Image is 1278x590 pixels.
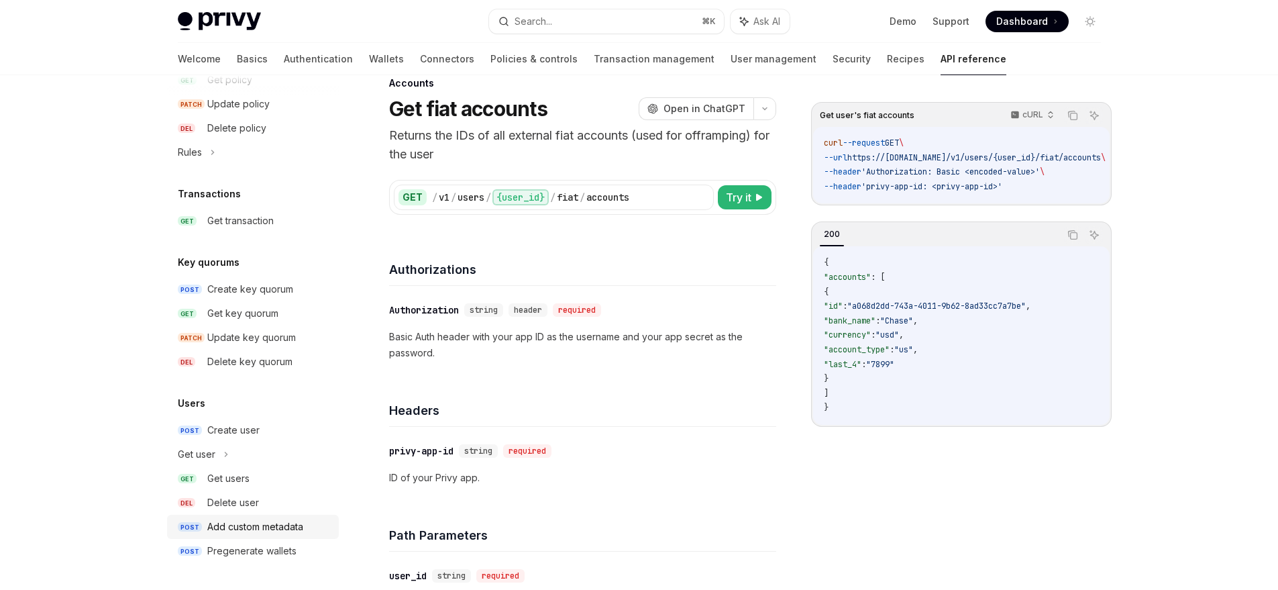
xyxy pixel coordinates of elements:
div: / [580,191,585,204]
span: Try it [726,189,751,205]
span: "usd" [875,330,899,340]
span: header [514,305,542,315]
span: Dashboard [996,15,1048,28]
span: "7899" [866,359,894,370]
span: GET [178,216,197,226]
span: PATCH [178,333,205,343]
a: Transaction management [594,43,714,75]
a: Connectors [420,43,474,75]
span: "us" [894,344,913,355]
div: privy-app-id [389,444,454,458]
span: : [843,301,847,311]
h5: Key quorums [178,254,239,271]
span: GET [885,138,899,148]
p: Returns the IDs of all external fiat accounts (used for offramping) for the user [389,126,776,164]
span: POST [178,546,202,556]
span: ⌘ K [702,16,716,27]
div: Delete key quorum [207,354,292,370]
div: Delete user [207,495,259,511]
a: PATCHUpdate policy [167,92,339,116]
div: / [486,191,491,204]
h4: Headers [389,401,776,420]
div: Create user [207,422,260,438]
span: : [875,315,880,326]
div: Get transaction [207,213,274,229]
p: ID of your Privy app. [389,470,776,486]
span: string [437,571,466,581]
div: Search... [515,13,552,30]
div: users [458,191,484,204]
span: "account_type" [824,344,890,355]
span: --url [824,152,847,163]
span: DEL [178,124,195,134]
div: / [451,191,456,204]
a: GETGet key quorum [167,301,339,326]
a: Recipes [887,43,924,75]
span: : [ [871,272,885,283]
div: Add custom metadata [207,519,303,535]
div: Update policy [207,96,270,112]
div: Rules [178,144,202,160]
a: POSTCreate key quorum [167,277,339,301]
span: "id" [824,301,843,311]
div: Pregenerate wallets [207,543,297,559]
a: POSTAdd custom metadata [167,515,339,539]
span: 'Authorization: Basic <encoded-value>' [861,166,1040,177]
button: Ask AI [1085,226,1103,244]
span: : [861,359,866,370]
span: : [890,344,894,355]
span: "currency" [824,330,871,340]
span: --request [843,138,885,148]
button: Ask AI [731,9,790,34]
span: "bank_name" [824,315,875,326]
div: Delete policy [207,120,266,136]
button: Copy the contents from the code block [1064,107,1081,124]
div: user_id [389,569,427,583]
span: \ [1040,166,1045,177]
div: Get users [207,471,250,487]
button: Open in ChatGPT [639,97,753,120]
span: { [824,287,829,297]
button: Try it [718,185,771,209]
span: \ [1101,152,1106,163]
span: DEL [178,498,195,508]
button: Ask AI [1085,107,1103,124]
button: Toggle dark mode [1079,11,1101,32]
a: DELDelete user [167,491,339,515]
h5: Transactions [178,186,241,202]
span: https://[DOMAIN_NAME]/v1/users/{user_id}/fiat/accounts [847,152,1101,163]
span: DEL [178,357,195,367]
button: Search...⌘K [489,9,724,34]
div: GET [398,189,427,205]
a: Authentication [284,43,353,75]
div: Get key quorum [207,305,278,322]
p: Basic Auth header with your app ID as the username and your app secret as the password. [389,329,776,361]
div: v1 [439,191,449,204]
a: PATCHUpdate key quorum [167,326,339,350]
span: string [470,305,498,315]
span: , [1026,301,1030,311]
a: Policies & controls [490,43,578,75]
a: POSTPregenerate wallets [167,539,339,563]
button: Copy the contents from the code block [1064,226,1081,244]
div: Create key quorum [207,281,293,297]
div: required [476,569,525,583]
div: 200 [820,226,844,242]
span: POST [178,522,202,532]
span: GET [178,309,197,319]
a: DELDelete policy [167,116,339,140]
span: PATCH [178,99,205,109]
span: , [899,330,904,340]
div: required [503,444,551,458]
span: --header [824,181,861,192]
div: Update key quorum [207,330,296,346]
div: fiat [557,191,578,204]
span: 'privy-app-id: <privy-app-id>' [861,181,1002,192]
span: Get user's fiat accounts [820,110,914,121]
div: Get user [178,446,215,462]
a: Welcome [178,43,221,75]
a: Basics [237,43,268,75]
button: cURL [1003,104,1060,127]
h4: Authorizations [389,260,776,279]
span: , [913,315,918,326]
